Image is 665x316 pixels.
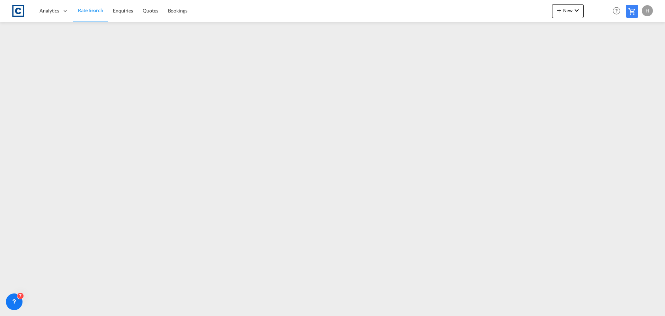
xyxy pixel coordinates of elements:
[611,5,626,17] div: Help
[10,3,26,19] img: 1fdb9190129311efbfaf67cbb4249bed.jpeg
[642,5,653,16] div: H
[552,4,584,18] button: icon-plus 400-fgNewicon-chevron-down
[39,7,59,14] span: Analytics
[555,8,581,13] span: New
[611,5,622,17] span: Help
[555,6,563,15] md-icon: icon-plus 400-fg
[78,7,103,13] span: Rate Search
[143,8,158,14] span: Quotes
[573,6,581,15] md-icon: icon-chevron-down
[113,8,133,14] span: Enquiries
[168,8,187,14] span: Bookings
